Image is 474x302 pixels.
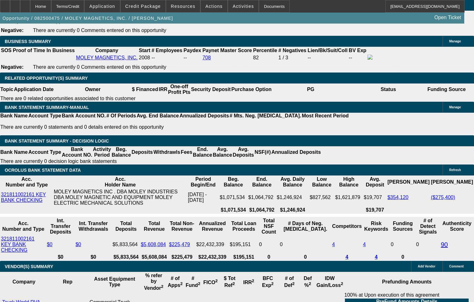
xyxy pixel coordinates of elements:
[196,218,229,235] th: Annualized Revenue
[28,146,62,158] th: Account Type
[278,48,306,53] b: # Negatives
[106,113,136,119] th: # Of Periods
[0,124,349,130] p: There are currently 0 statements and 0 details entered on this opportunity
[47,242,52,247] a: $0
[5,168,81,173] span: OCROLUS BANK STATEMENT DATA
[215,278,217,283] sup: 2
[93,146,112,158] th: Activity Period
[276,207,309,213] th: $1,246,924
[75,218,112,235] th: Int. Transfer Withdrawals
[259,236,279,253] td: 0
[276,176,309,188] th: Avg. Daily Balance
[418,265,435,268] span: Add Vendor
[84,0,120,12] button: Application
[1,192,46,203] a: 321811002161 KEY BANK CHECKING
[181,146,193,158] th: Fees
[280,254,331,260] th: 0
[141,242,166,247] a: $5,608,084
[14,84,54,95] th: Application Date
[53,189,187,206] td: MOLEY MAGNETICS INC . DBA MOLEY INDUSTRIES DBA MOLEY MAGNETIC AND EQUIPMENT MOLEY ELECTRIC MECHAN...
[5,138,109,143] span: Bank Statement Summary - Decision Logic
[5,76,88,81] span: RELATED OPPORTUNITY(S) SUMMARY
[152,48,183,53] b: # Employees
[152,55,155,60] span: --
[193,146,212,158] th: End. Balance
[144,273,164,291] b: % refer by Vendor
[111,146,131,158] th: Beg. Balance
[219,189,247,206] td: $1,071,534
[1,176,53,188] th: Acc. Number and Type
[153,146,180,158] th: Withdrawls
[5,39,51,44] span: BUSINESS SUMMARY
[382,279,432,284] b: Prefunding Amounts
[232,281,235,286] sup: 2
[280,218,331,235] th: # Days of Neg. [MEDICAL_DATA].
[168,84,191,95] th: One-off Profit Pts
[363,207,386,213] th: $19,707
[229,218,258,235] th: Total Loan Proceeds
[76,55,138,60] a: MOLEY MAGNETICS, INC.
[196,254,229,260] th: $22,432,339
[254,146,271,158] th: NSF(#)
[54,84,132,95] th: Owner
[231,84,272,95] th: Purchase Option
[390,218,415,235] th: Funding Sources
[112,254,140,260] th: $5,833,564
[62,113,106,119] th: Bank Account NO.
[309,189,334,206] td: $827,562
[416,236,440,253] td: 0
[233,4,254,9] span: Activities
[202,48,252,53] b: Paynet Master Score
[46,254,74,260] th: $0
[284,276,295,288] b: # of Def
[308,48,347,53] b: Lien/Bk/Suit/Coll
[1,218,46,235] th: Acc. Number and Type
[432,12,464,23] a: Open Ticket
[280,236,331,253] td: 0
[5,105,89,110] span: BANK STATEMENT SUMMARY-MANUAL
[292,281,294,286] sup: 2
[202,55,211,60] a: 708
[136,113,179,119] th: Avg. End Balance
[363,242,366,247] a: 4
[75,254,112,260] th: $0
[349,48,366,53] b: BV Exp
[139,48,150,53] b: Start
[309,176,334,188] th: Low Balance
[1,47,12,54] th: SOS
[431,195,455,200] a: ($275,400)
[89,4,115,9] span: Application
[248,189,276,206] td: $1,064,792
[262,276,274,288] b: BFC Exp
[132,84,159,95] th: $ Financed
[131,146,153,158] th: Deposits
[229,236,258,253] td: $195,151
[63,279,72,284] b: Rep
[363,176,386,188] th: Avg. Deposit
[449,265,464,268] span: Comment
[350,84,427,95] th: Status
[139,54,150,61] td: 2008
[387,195,408,200] a: $354,120
[440,218,473,235] th: Authenticity Score
[94,276,135,287] b: Asset Equipment Type
[205,4,223,9] span: Actions
[416,218,440,235] th: # of Detect Signals
[309,281,311,286] sup: 2
[431,176,473,188] th: [PERSON_NAME]
[276,189,309,206] td: $1,246,924
[161,284,163,289] sup: 2
[186,276,200,288] b: # Fund
[183,54,201,61] td: --
[271,281,274,286] sup: 2
[166,0,200,12] button: Resources
[335,189,363,206] td: $1,621,879
[363,218,390,235] th: Risk Keywords
[62,146,93,158] th: Bank Account NO.
[188,189,219,206] td: [DATE] - [DATE]
[449,168,461,172] span: Refresh
[272,84,349,95] th: PG
[140,254,168,260] th: $5,608,084
[1,236,35,253] a: 321811002161 KEY BANK CHECKING
[302,113,349,119] th: Most Recent Period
